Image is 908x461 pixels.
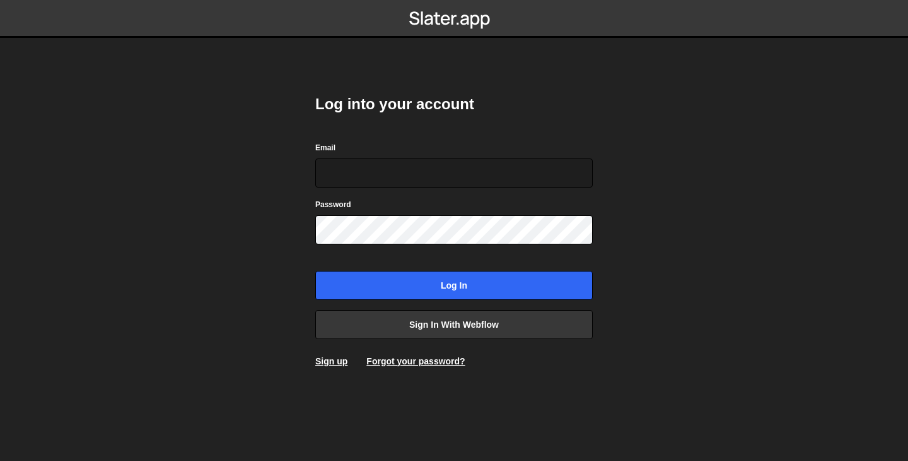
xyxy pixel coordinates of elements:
[315,271,593,300] input: Log in
[315,356,347,366] a: Sign up
[315,141,335,154] label: Email
[366,356,465,366] a: Forgot your password?
[315,310,593,339] a: Sign in with Webflow
[315,198,351,211] label: Password
[315,94,593,114] h2: Log into your account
